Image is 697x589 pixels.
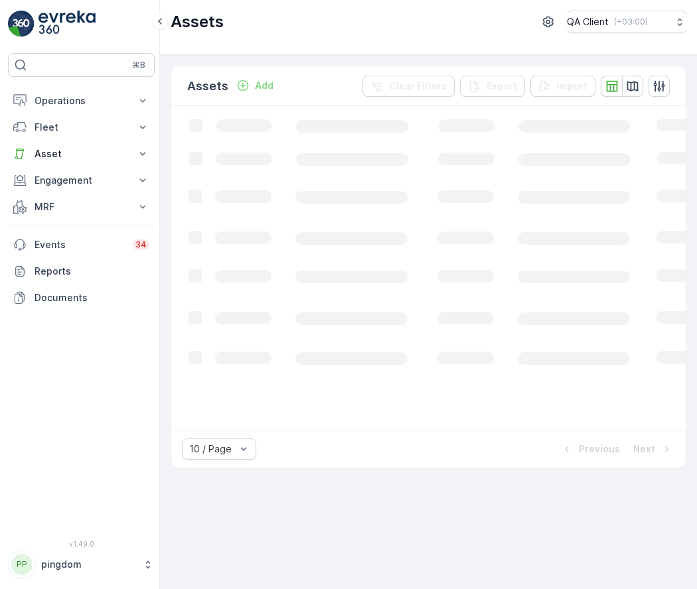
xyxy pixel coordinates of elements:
[557,80,587,93] p: Import
[187,77,228,96] p: Assets
[460,76,525,97] button: Export
[8,167,155,194] button: Engagement
[487,80,517,93] p: Export
[8,285,155,311] a: Documents
[35,238,125,251] p: Events
[35,174,128,187] p: Engagement
[8,231,155,258] a: Events34
[362,76,455,97] button: Clear Filters
[8,258,155,285] a: Reports
[8,114,155,141] button: Fleet
[559,441,621,457] button: Previous
[171,11,224,33] p: Assets
[35,291,149,304] p: Documents
[8,551,155,578] button: PPpingdom
[11,554,33,575] div: PP
[567,15,609,29] p: QA Client
[39,11,96,37] img: logo_light-DOdMpM7g.png
[632,441,675,457] button: Next
[8,540,155,548] span: v 1.49.0
[255,79,273,92] p: Add
[35,121,128,134] p: Fleet
[35,147,128,161] p: Asset
[132,60,145,70] p: ⌘B
[8,141,155,167] button: Asset
[35,265,149,278] p: Reports
[8,11,35,37] img: logo
[8,194,155,220] button: MRF
[8,88,155,114] button: Operations
[614,17,648,27] p: ( +03:00 )
[530,76,595,97] button: Import
[567,11,686,33] button: QA Client(+03:00)
[135,239,147,250] p: 34
[41,558,136,571] p: pingdom
[231,78,279,94] button: Add
[389,80,447,93] p: Clear Filters
[35,200,128,214] p: MRF
[35,94,128,107] p: Operations
[633,442,655,456] p: Next
[579,442,620,456] p: Previous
